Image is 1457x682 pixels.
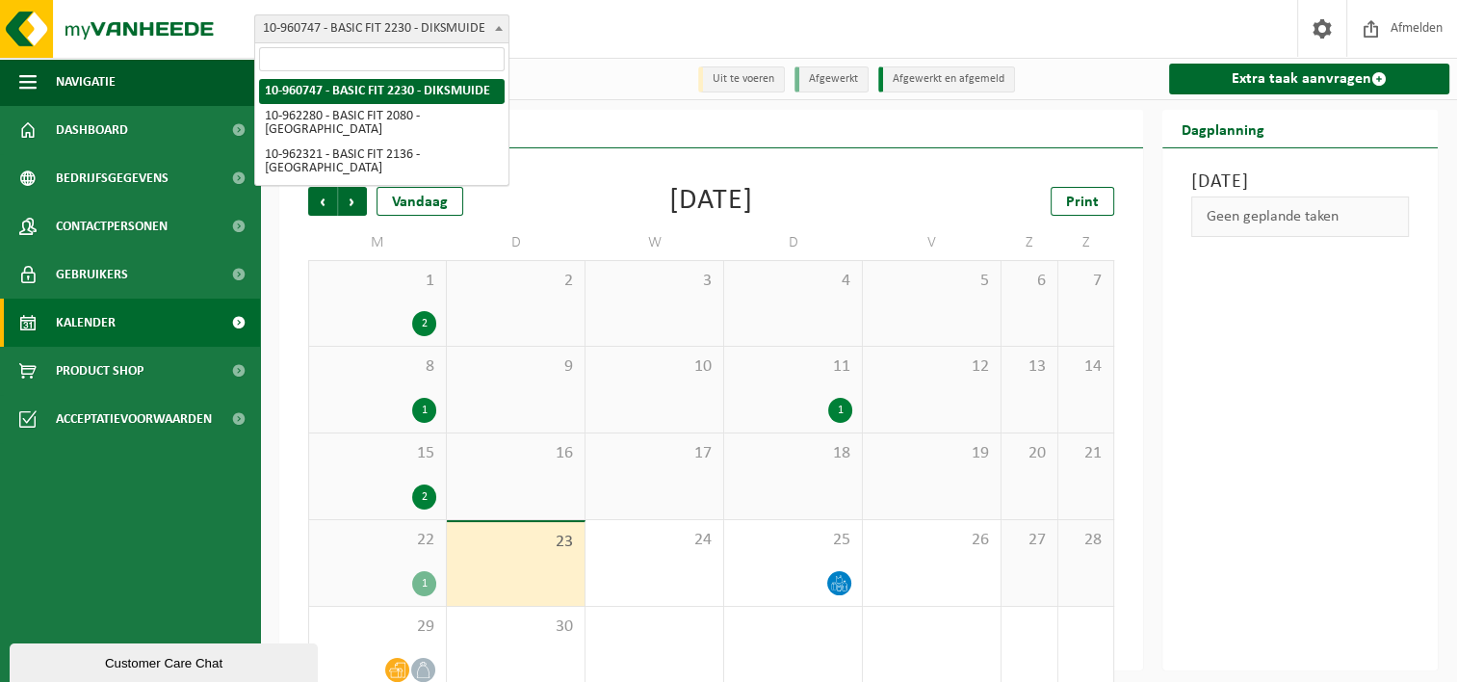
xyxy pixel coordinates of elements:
span: 3 [595,271,714,292]
span: Volgende [338,187,367,216]
span: 15 [319,443,436,464]
h3: [DATE] [1191,168,1409,197]
a: Extra taak aanvragen [1169,64,1449,94]
span: Kalender [56,299,116,347]
td: W [585,225,724,260]
span: 27 [1011,530,1048,551]
span: 10-960747 - BASIC FIT 2230 - DIKSMUIDE [255,15,508,42]
span: 18 [734,443,852,464]
span: 16 [456,443,575,464]
span: Print [1066,195,1099,210]
span: 23 [456,532,575,553]
div: 1 [412,571,436,596]
div: 2 [412,485,436,510]
td: Z [1058,225,1115,260]
div: [DATE] [669,187,753,216]
span: 6 [1011,271,1048,292]
li: Afgewerkt en afgemeld [878,66,1015,92]
div: Vandaag [377,187,463,216]
span: Vorige [308,187,337,216]
span: 12 [872,356,991,378]
div: 2 [412,311,436,336]
span: 26 [872,530,991,551]
td: D [447,225,585,260]
span: 14 [1068,356,1105,378]
span: Acceptatievoorwaarden [56,395,212,443]
h2: Dagplanning [1162,110,1284,147]
li: Afgewerkt [794,66,869,92]
span: 13 [1011,356,1048,378]
span: 11 [734,356,852,378]
span: 10-960747 - BASIC FIT 2230 - DIKSMUIDE [254,14,509,43]
li: 10-960747 - BASIC FIT 2230 - DIKSMUIDE [259,79,505,104]
span: 22 [319,530,436,551]
td: V [863,225,1002,260]
span: 17 [595,443,714,464]
span: 20 [1011,443,1048,464]
span: 28 [1068,530,1105,551]
span: Dashboard [56,106,128,154]
td: Z [1002,225,1058,260]
td: M [308,225,447,260]
span: Product Shop [56,347,143,395]
span: 7 [1068,271,1105,292]
li: 10-962280 - BASIC FIT 2080 - [GEOGRAPHIC_DATA] [259,104,505,143]
li: 10-962321 - BASIC FIT 2136 - [GEOGRAPHIC_DATA] [259,143,505,181]
span: 8 [319,356,436,378]
span: 29 [319,616,436,638]
span: Contactpersonen [56,202,168,250]
span: Gebruikers [56,250,128,299]
div: Geen geplande taken [1191,197,1409,237]
iframe: chat widget [10,640,322,682]
li: Uit te voeren [698,66,785,92]
div: 1 [828,398,852,423]
span: Navigatie [56,58,116,106]
span: 10 [595,356,714,378]
span: 5 [872,271,991,292]
span: 24 [595,530,714,551]
span: 4 [734,271,852,292]
span: 9 [456,356,575,378]
a: Print [1051,187,1114,216]
span: 30 [456,616,575,638]
span: 1 [319,271,436,292]
td: D [724,225,863,260]
div: 1 [412,398,436,423]
span: 2 [456,271,575,292]
span: 19 [872,443,991,464]
span: 25 [734,530,852,551]
span: 21 [1068,443,1105,464]
span: Bedrijfsgegevens [56,154,169,202]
